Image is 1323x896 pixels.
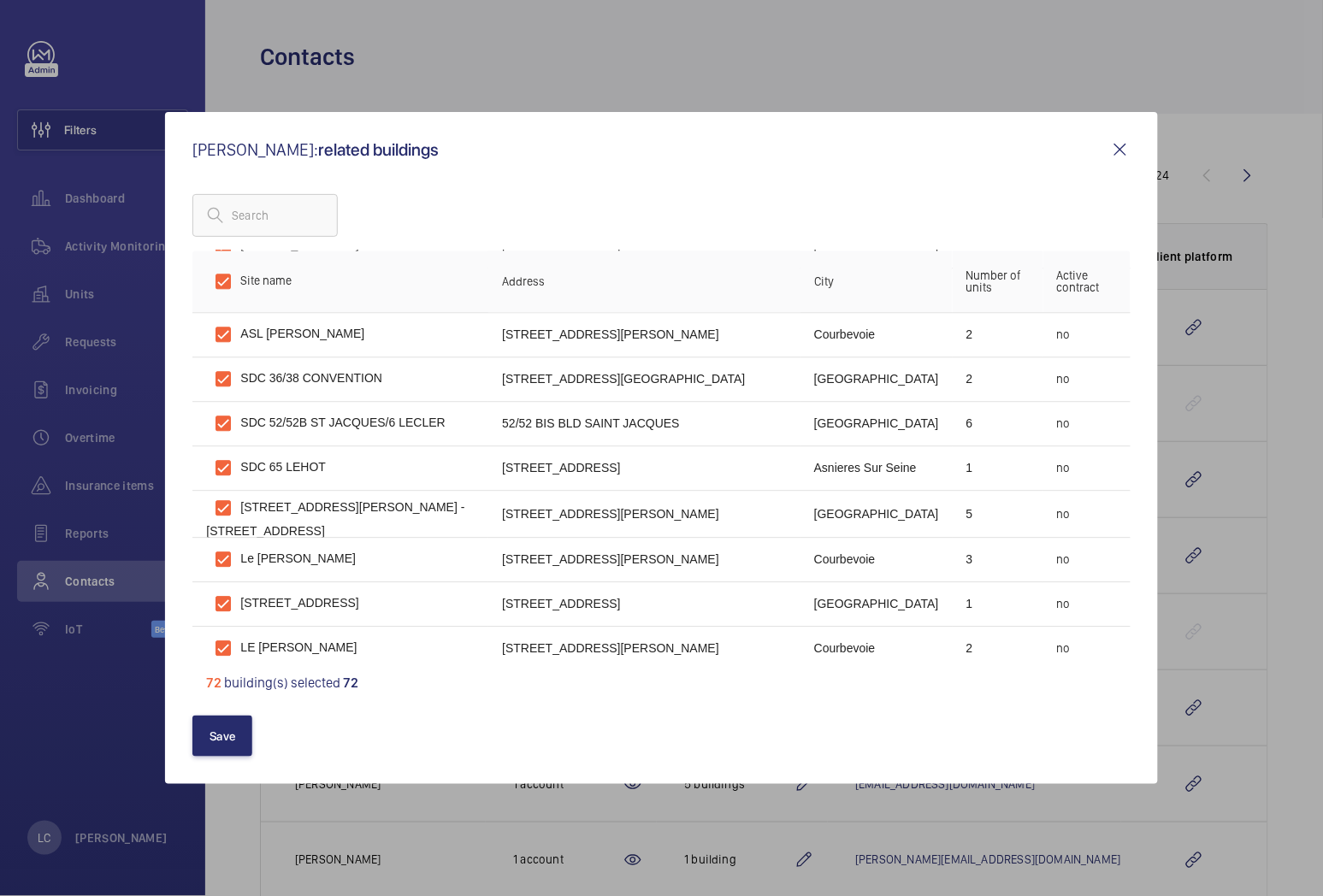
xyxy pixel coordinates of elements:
input: Search [192,194,338,237]
td: 1 [953,445,1043,490]
td: [STREET_ADDRESS][GEOGRAPHIC_DATA] [488,357,800,401]
span: Active contract [1057,268,1100,294]
td: SDC 65 LEHOT [192,445,488,490]
td: asnieres sur seine [800,445,953,490]
button: Save [192,716,252,757]
td: 2 [953,357,1043,401]
td: [GEOGRAPHIC_DATA] [800,490,953,537]
td: [STREET_ADDRESS][PERSON_NAME] [488,626,800,670]
td: courbevoie [800,312,953,357]
p: [PERSON_NAME]: [192,141,1109,158]
td: [GEOGRAPHIC_DATA] [800,401,953,445]
td: ASL [PERSON_NAME] [192,312,488,357]
span: no [1057,461,1071,475]
td: SDC 52/52B ST JACQUES/6 LECLER [192,401,488,445]
span: Address [502,274,545,288]
td: courbevoie [800,626,953,670]
td: [GEOGRAPHIC_DATA] [800,581,953,626]
span: no [1057,327,1071,341]
td: [STREET_ADDRESS][PERSON_NAME] - [STREET_ADDRESS] [192,490,488,537]
span: 72 [343,675,358,691]
span: no [1057,507,1071,521]
span: no [1057,416,1071,430]
td: 3 [953,537,1043,581]
td: [STREET_ADDRESS] [192,581,488,626]
td: 6 [953,401,1043,445]
td: Le [PERSON_NAME] [192,537,488,581]
td: [GEOGRAPHIC_DATA] [800,357,953,401]
span: 72 [206,675,221,691]
td: 2 [953,312,1043,357]
td: 52/52 BIS BLD SAINT JACQUES [488,401,800,445]
span: related buildings [318,139,439,160]
span: no [1057,372,1071,386]
td: LE [PERSON_NAME] [192,626,488,670]
td: 2 [953,626,1043,670]
td: [STREET_ADDRESS] [488,581,800,626]
span: Site name [240,273,292,286]
span: no [1057,552,1071,566]
td: [STREET_ADDRESS] [488,445,800,490]
td: [STREET_ADDRESS][PERSON_NAME] [488,537,800,581]
td: [STREET_ADDRESS][PERSON_NAME] [488,312,800,357]
td: [STREET_ADDRESS][PERSON_NAME] [488,490,800,537]
span: no [1057,597,1071,610]
span: building(s) selected [224,675,340,691]
td: 5 [953,490,1043,537]
td: 1 [953,581,1043,626]
span: City [814,274,834,288]
span: Number of units [966,268,1022,294]
td: SDC 36/38 CONVENTION [192,357,488,401]
td: courbevoie [800,537,953,581]
span: no [1057,641,1071,655]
